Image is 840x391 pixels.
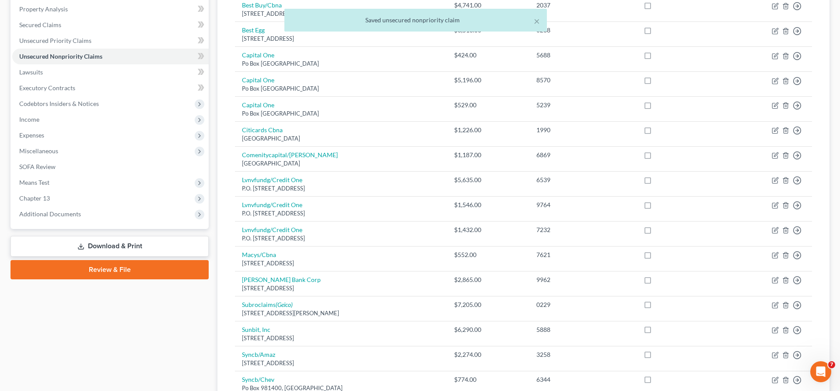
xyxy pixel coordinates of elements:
[536,325,629,334] div: 5888
[454,126,523,134] div: $1,226.00
[12,33,209,49] a: Unsecured Priority Claims
[536,51,629,60] div: 5688
[454,225,523,234] div: $1,432.00
[536,350,629,359] div: 3258
[454,350,523,359] div: $2,274.00
[242,334,440,342] div: [STREET_ADDRESS]
[276,301,293,308] i: (Geico)
[828,361,835,368] span: 7
[242,109,440,118] div: Po Box [GEOGRAPHIC_DATA]
[12,80,209,96] a: Executory Contracts
[242,326,270,333] a: Sunbit, Inc
[19,116,39,123] span: Income
[454,201,523,209] div: $1,546.00
[10,236,209,257] a: Download & Print
[19,194,50,202] span: Chapter 13
[454,250,523,259] div: $552.00
[242,301,293,308] a: Subroclaims(Geico)
[242,376,274,383] a: Syncb/Chev
[536,225,629,234] div: 7232
[242,159,440,168] div: [GEOGRAPHIC_DATA]
[242,60,440,68] div: Po Box [GEOGRAPHIC_DATA]
[242,151,338,159] a: Comenitycapital/[PERSON_NAME]
[242,284,440,292] div: [STREET_ADDRESS]
[12,159,209,175] a: SOFA Review
[454,176,523,184] div: $5,635.00
[19,84,75,92] span: Executory Contracts
[242,134,440,143] div: [GEOGRAPHIC_DATA]
[242,101,274,109] a: Capital One
[242,35,440,43] div: [STREET_ADDRESS]
[454,151,523,159] div: $1,187.00
[454,76,523,85] div: $5,196.00
[12,49,209,64] a: Unsecured Nonpriority Claims
[19,100,99,107] span: Codebtors Insiders & Notices
[242,234,440,243] div: P.O. [STREET_ADDRESS]
[242,259,440,268] div: [STREET_ADDRESS]
[536,250,629,259] div: 7621
[242,251,276,258] a: Macys/Cbna
[242,276,321,283] a: [PERSON_NAME] Bank Corp
[454,101,523,109] div: $529.00
[19,5,68,13] span: Property Analysis
[536,151,629,159] div: 6869
[242,176,302,183] a: Lvnvfundg/Credit One
[454,325,523,334] div: $6,290.00
[242,201,302,208] a: Lvnvfundg/Credit One
[536,76,629,85] div: 8570
[242,184,440,193] div: P.O. [STREET_ADDRESS]
[534,16,540,26] button: ×
[454,375,523,384] div: $774.00
[242,76,274,84] a: Capital One
[291,16,540,25] div: Saved unsecured nonpriority claim
[536,275,629,284] div: 9962
[19,37,91,44] span: Unsecured Priority Claims
[454,275,523,284] div: $2,865.00
[19,147,58,155] span: Miscellaneous
[536,126,629,134] div: 1990
[536,300,629,309] div: 0229
[536,1,629,10] div: 2037
[19,210,81,218] span: Additional Documents
[454,51,523,60] div: $424.00
[454,300,523,309] div: $7,205.00
[242,309,440,317] div: [STREET_ADDRESS][PERSON_NAME]
[242,126,283,134] a: Citicards Cbna
[19,179,49,186] span: Means Test
[19,53,102,60] span: Unsecured Nonpriority Claims
[242,1,282,9] a: Best Buy/Cbna
[242,351,275,358] a: Syncb/Amaz
[12,64,209,80] a: Lawsuits
[242,359,440,367] div: [STREET_ADDRESS]
[810,361,831,382] iframe: Intercom live chat
[19,131,44,139] span: Expenses
[242,226,302,233] a: Lvnvfundg/Credit One
[536,176,629,184] div: 6539
[242,85,440,93] div: Po Box [GEOGRAPHIC_DATA]
[242,51,274,59] a: Capital One
[242,209,440,218] div: P.O. [STREET_ADDRESS]
[19,163,56,170] span: SOFA Review
[19,68,43,76] span: Lawsuits
[536,201,629,209] div: 9764
[10,260,209,279] a: Review & File
[454,1,523,10] div: $4,741.00
[12,1,209,17] a: Property Analysis
[536,101,629,109] div: 5239
[536,375,629,384] div: 6344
